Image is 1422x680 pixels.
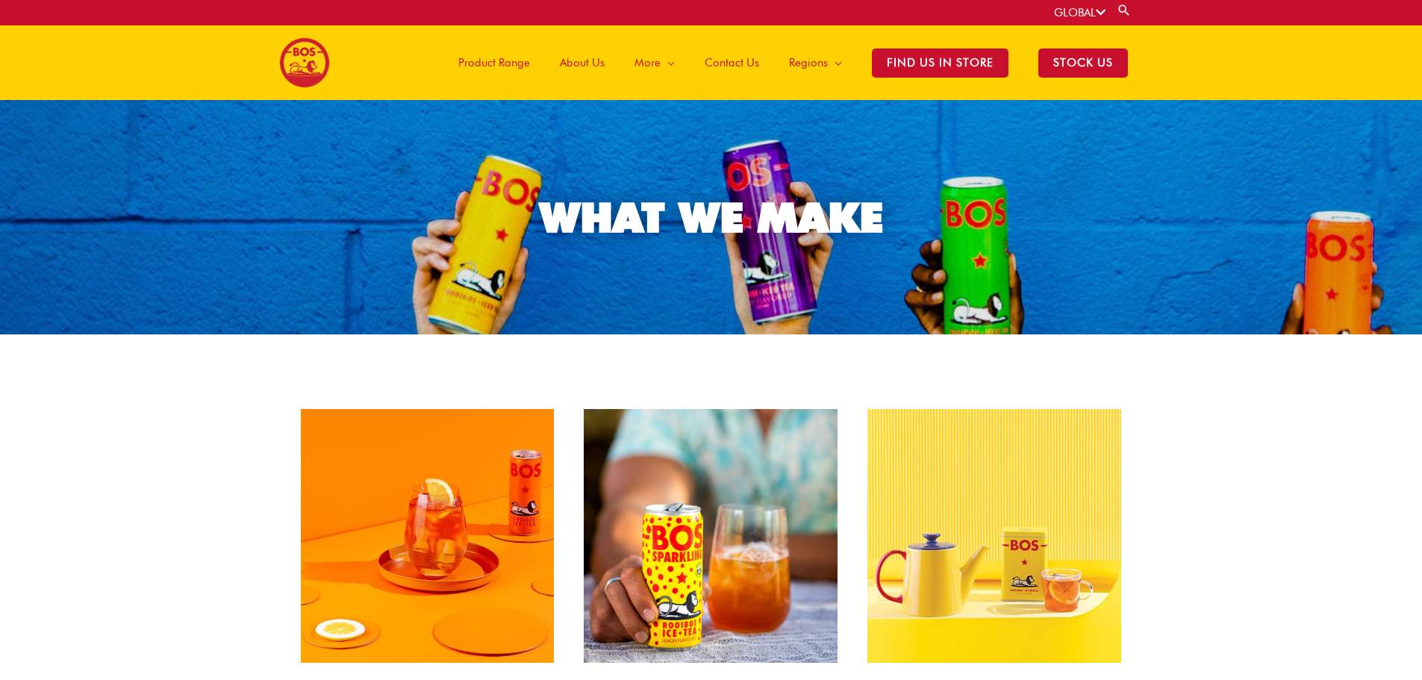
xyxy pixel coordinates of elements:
[690,25,774,100] a: Contact Us
[867,409,1121,663] img: hot-tea-2-copy
[1023,25,1143,100] a: STOCK US
[432,25,1143,100] nav: Site Navigation
[443,25,545,100] a: Product Range
[620,25,690,100] a: More
[279,37,330,88] img: BOS logo finals-200px
[1038,49,1128,78] span: STOCK US
[634,40,661,85] span: More
[545,25,620,100] a: About Us
[301,409,555,663] img: peach
[584,409,838,663] img: sparkling lemon
[705,40,759,85] span: Contact Us
[540,197,883,238] div: WHAT WE MAKE
[458,40,530,85] span: Product Range
[560,40,605,85] span: About Us
[857,25,1023,100] a: Find Us in Store
[1054,6,1106,19] a: GLOBAL
[774,25,857,100] a: Regions
[789,40,828,85] span: Regions
[872,49,1008,78] span: Find Us in Store
[1117,3,1132,17] a: Search button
